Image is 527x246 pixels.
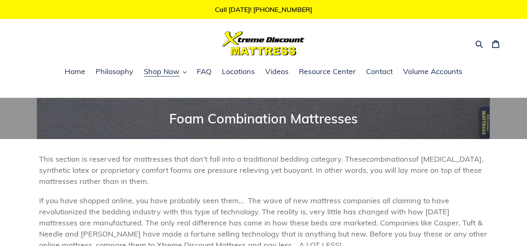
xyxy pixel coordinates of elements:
[403,67,462,77] span: Volume Accounts
[299,67,356,77] span: Resource Center
[295,66,360,78] a: Resource Center
[197,67,212,77] span: FAQ
[61,66,89,78] a: Home
[169,110,358,127] span: Foam Combination Mattresses
[144,67,180,77] span: Shop Now
[218,66,259,78] a: Locations
[140,66,191,78] button: Shop Now
[399,66,466,78] a: Volume Accounts
[265,67,289,77] span: Videos
[193,66,216,78] a: FAQ
[261,66,293,78] a: Videos
[222,31,305,56] img: Xtreme Discount Mattress
[362,66,397,78] a: Contact
[65,67,85,77] span: Home
[366,154,412,164] span: combinations
[39,154,483,186] span: of [MEDICAL_DATA], synthetic latex or proprietary comfort foams are pressure relieving yet buoyan...
[366,67,393,77] span: Contact
[39,154,366,164] span: This section is reserved for mattresses that don’t fall into a traditional bedding category. These
[91,66,138,78] a: Philosophy
[96,67,133,77] span: Philosophy
[222,67,255,77] span: Locations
